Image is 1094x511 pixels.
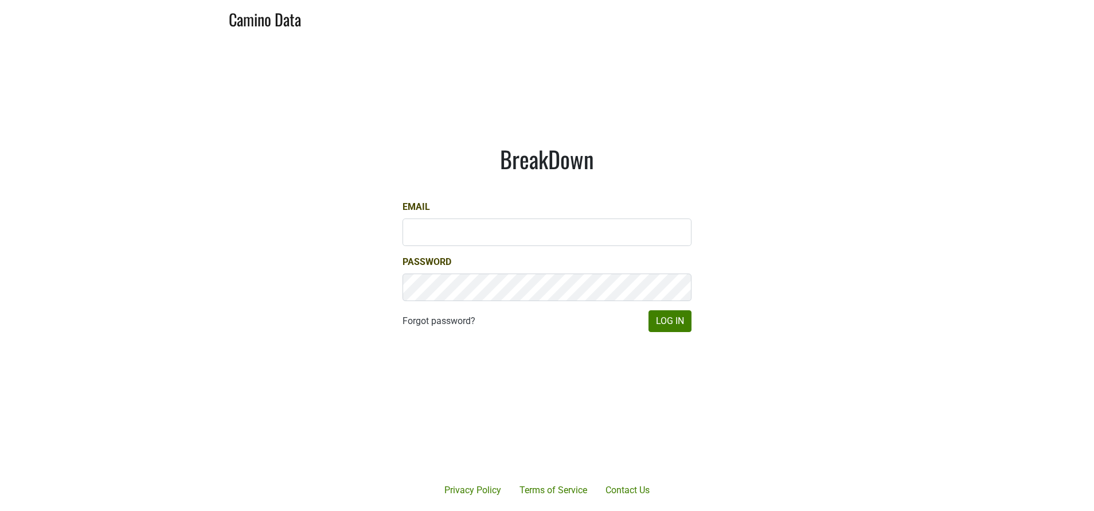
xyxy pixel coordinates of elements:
label: Email [403,200,430,214]
label: Password [403,255,451,269]
a: Privacy Policy [435,479,510,502]
a: Camino Data [229,5,301,32]
button: Log In [648,310,691,332]
a: Terms of Service [510,479,596,502]
a: Contact Us [596,479,659,502]
a: Forgot password? [403,314,475,328]
h1: BreakDown [403,145,691,173]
